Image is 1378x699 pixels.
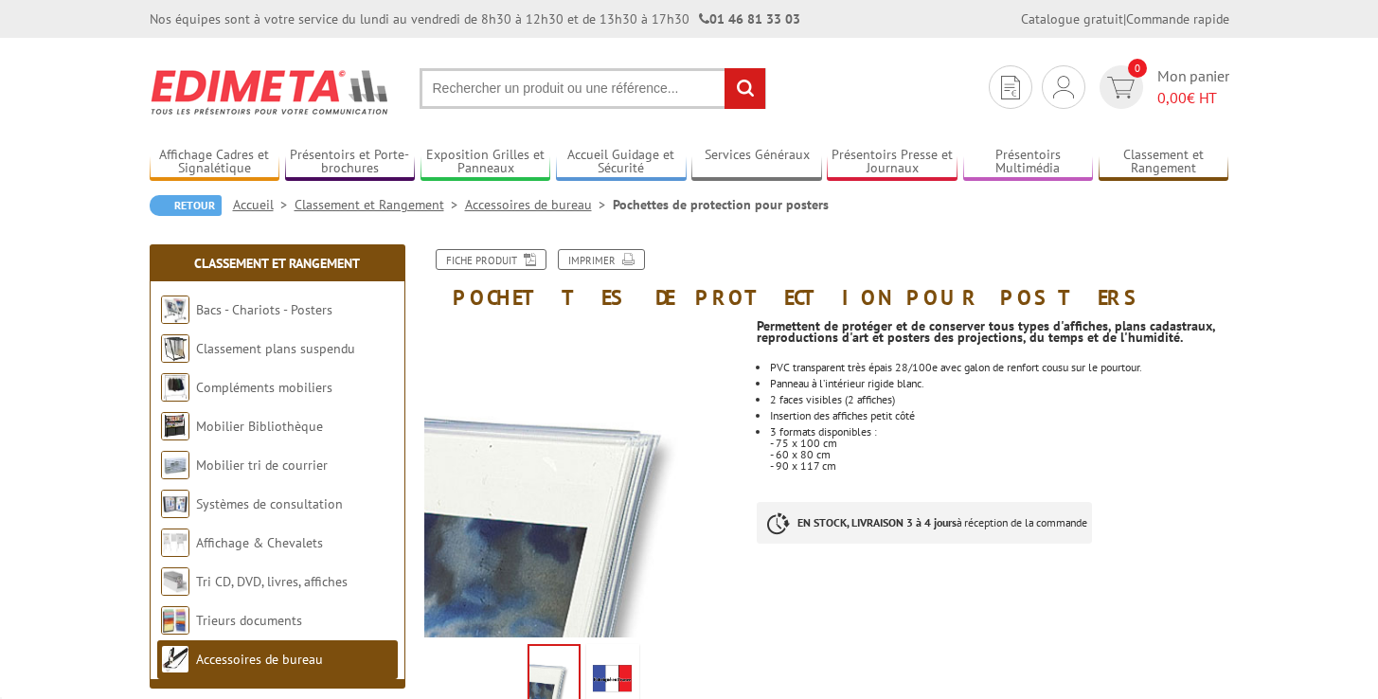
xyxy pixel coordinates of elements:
img: Tri CD, DVD, livres, affiches [161,567,189,596]
a: Bacs - Chariots - Posters [196,301,332,318]
a: Classement et Rangement [194,255,360,272]
img: Compléments mobiliers [161,373,189,402]
a: devis rapide 0 Mon panier 0,00€ HT [1095,65,1229,109]
a: Mobilier tri de courrier [196,457,328,474]
strong: EN STOCK, LIVRAISON 3 à 4 jours [797,515,957,529]
input: rechercher [725,68,765,109]
a: Services Généraux [691,147,822,178]
a: Présentoirs et Porte-brochures [285,147,416,178]
img: Classement plans suspendu [161,334,189,363]
strong: 01 46 81 33 03 [699,10,800,27]
span: € HT [1157,87,1229,109]
a: Compléments mobiliers [196,379,332,396]
li: Panneau à l’intérieur rigide blanc. [770,378,1228,389]
p: à réception de la commande [757,502,1092,544]
img: Trieurs documents [161,606,189,635]
a: Affichage Cadres et Signalétique [150,147,280,178]
img: Mobilier tri de courrier [161,451,189,479]
img: pp7510_pochettes_de_protection_pour_posters_75x100cm.jpg [424,318,743,637]
a: Classement plans suspendu [196,340,355,357]
a: Présentoirs Presse et Journaux [827,147,957,178]
a: Commande rapide [1126,10,1229,27]
li: Insertion des affiches petit côté [770,410,1228,421]
div: 3 formats disponibles : [770,426,1228,438]
a: Présentoirs Multimédia [963,147,1094,178]
a: Accessoires de bureau [196,651,323,668]
img: devis rapide [1053,76,1074,99]
a: Accueil [233,196,295,213]
img: Edimeta [150,57,391,127]
div: - 90 x 117 cm [770,460,1228,472]
a: Exposition Grilles et Panneaux [421,147,551,178]
a: Classement et Rangement [295,196,465,213]
img: Accessoires de bureau [161,645,189,673]
a: Imprimer [558,249,645,270]
a: Systèmes de consultation [196,495,343,512]
div: - 60 x 80 cm [770,449,1228,460]
a: Tri CD, DVD, livres, affiches [196,573,348,590]
a: Retour [150,195,222,216]
img: Systèmes de consultation [161,490,189,518]
span: 0 [1128,59,1147,78]
img: Affichage & Chevalets [161,529,189,557]
li: PVC transparent très épais 28/100e avec galon de renfort cousu sur le pourtour. [770,362,1228,373]
img: devis rapide [1107,77,1135,99]
span: 0,00 [1157,88,1187,107]
a: Affichage & Chevalets [196,534,323,551]
img: Mobilier Bibliothèque [161,412,189,440]
a: Mobilier Bibliothèque [196,418,323,435]
li: Pochettes de protection pour posters [613,195,829,214]
a: Trieurs documents [196,612,302,629]
input: Rechercher un produit ou une référence... [420,68,766,109]
a: Catalogue gratuit [1021,10,1123,27]
a: Classement et Rangement [1099,147,1229,178]
a: Accueil Guidage et Sécurité [556,147,687,178]
img: devis rapide [1001,76,1020,99]
strong: Permettent de protéger et de conserver tous types d'affiches, plans cadastraux, reproductions d'a... [757,317,1215,346]
a: Accessoires de bureau [465,196,613,213]
div: Nos équipes sont à votre service du lundi au vendredi de 8h30 à 12h30 et de 13h30 à 17h30 [150,9,800,28]
p: 2 faces visibles (2 affiches) [770,394,1228,405]
div: - 75 x 100 cm [770,438,1228,449]
span: Mon panier [1157,65,1229,109]
a: Fiche produit [436,249,546,270]
div: | [1021,9,1229,28]
img: Bacs - Chariots - Posters [161,296,189,324]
